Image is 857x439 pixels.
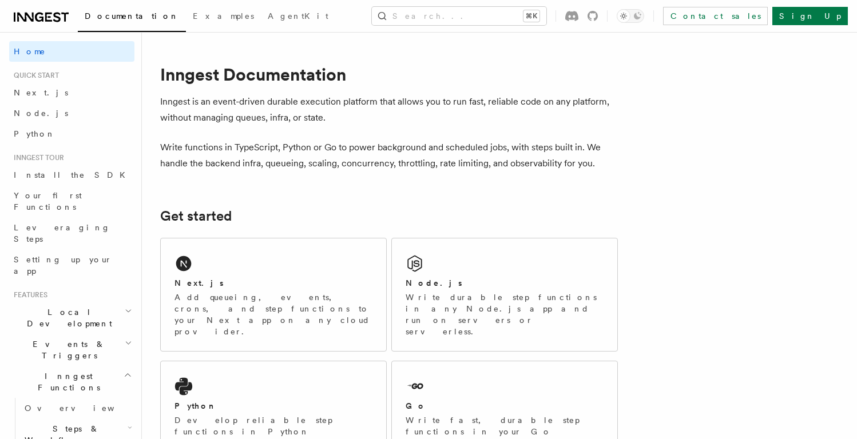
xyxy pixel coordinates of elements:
p: Inngest is an event-driven durable execution platform that allows you to run fast, reliable code ... [160,94,618,126]
h1: Inngest Documentation [160,64,618,85]
a: Get started [160,208,232,224]
h2: Node.js [406,277,462,289]
a: Examples [186,3,261,31]
span: Install the SDK [14,170,132,179]
a: Next.jsAdd queueing, events, crons, and step functions to your Next app on any cloud provider. [160,238,387,352]
span: Features [9,290,47,300]
span: AgentKit [268,11,328,21]
a: Python [9,123,134,144]
span: Documentation [85,11,179,21]
h2: Go [406,400,426,412]
span: Quick start [9,71,59,80]
p: Write durable step functions in any Node.js app and run on servers or serverless. [406,292,604,337]
span: Next.js [14,88,68,97]
a: Leveraging Steps [9,217,134,249]
span: Setting up your app [14,255,112,276]
span: Leveraging Steps [14,223,110,244]
a: Node.js [9,103,134,123]
p: Write functions in TypeScript, Python or Go to power background and scheduled jobs, with steps bu... [160,139,618,171]
span: Python [14,129,55,138]
button: Events & Triggers [9,334,134,366]
button: Search...⌘K [372,7,546,25]
span: Your first Functions [14,191,82,211]
a: Contact sales [663,7,768,25]
span: Overview [25,404,142,413]
button: Local Development [9,302,134,334]
span: Inngest Functions [9,370,124,393]
h2: Python [174,400,217,412]
span: Inngest tour [9,153,64,162]
a: Home [9,41,134,62]
span: Local Development [9,306,125,329]
a: Sign Up [772,7,848,25]
a: Next.js [9,82,134,103]
a: Your first Functions [9,185,134,217]
span: Events & Triggers [9,338,125,361]
button: Toggle dark mode [617,9,644,23]
span: Home [14,46,46,57]
span: Node.js [14,109,68,118]
a: Documentation [78,3,186,32]
p: Add queueing, events, crons, and step functions to your Next app on any cloud provider. [174,292,372,337]
a: Install the SDK [9,165,134,185]
h2: Next.js [174,277,224,289]
a: Setting up your app [9,249,134,281]
kbd: ⌘K [523,10,539,22]
a: Overview [20,398,134,418]
a: Node.jsWrite durable step functions in any Node.js app and run on servers or serverless. [391,238,618,352]
a: AgentKit [261,3,335,31]
button: Inngest Functions [9,366,134,398]
span: Examples [193,11,254,21]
